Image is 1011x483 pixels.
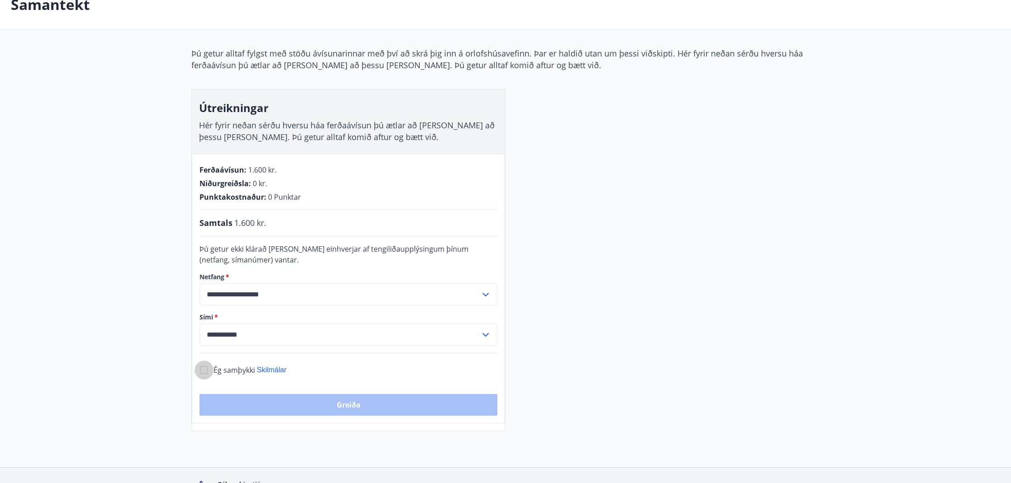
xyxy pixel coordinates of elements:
[199,100,498,116] h3: Útreikningar
[199,244,468,265] span: Þú getur ekki klárað [PERSON_NAME] einhverjar af tengiliðaupplýsingum þínum (netfang, símanúmer) ...
[199,192,266,202] span: Punktakostnaður :
[234,217,266,229] span: 1.600 kr.
[199,165,246,175] span: Ferðaávísun :
[248,165,277,175] span: 1.600 kr.
[191,47,820,71] p: Þú getur alltaf fylgst með stöðu ávísunarinnar með því að skrá þig inn á orlofshúsavefinn. Þar er...
[199,313,497,322] label: Sími
[199,178,251,188] span: Niðurgreiðsla :
[253,178,267,188] span: 0 kr.
[199,120,495,142] span: Hér fyrir neðan sérðu hversu háa ferðaávísun þú ætlar að [PERSON_NAME] að þessu [PERSON_NAME]. Þú...
[257,366,287,374] span: Skilmálar
[199,272,497,281] label: Netfang
[213,365,255,375] span: Ég samþykki
[257,365,287,375] button: Skilmálar
[199,217,232,229] span: Samtals
[268,192,301,202] span: 0 Punktar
